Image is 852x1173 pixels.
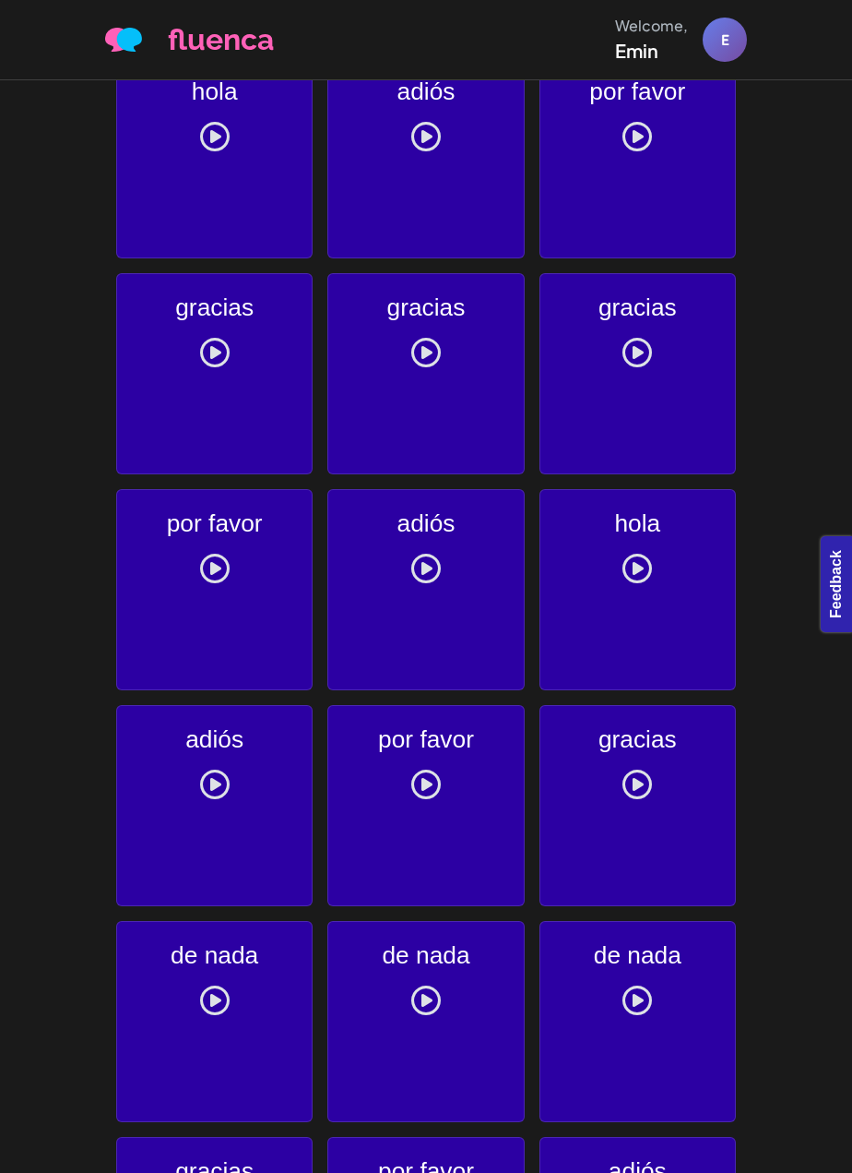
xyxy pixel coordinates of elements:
h3: adiós [328,78,523,107]
div: Welcome, [615,15,688,37]
div: Emin [615,37,688,65]
div: E [703,18,747,62]
h3: de nada [540,941,735,971]
h3: gracias [328,293,523,323]
h3: de nada [328,941,523,971]
h3: gracias [117,293,312,323]
h3: por favor [117,509,312,539]
span: fluenca [168,18,274,62]
h3: por favor [540,78,735,107]
h3: adiós [328,509,523,539]
iframe: Ybug feedback widget [815,533,852,641]
h3: hola [540,509,735,539]
button: Feedback [9,6,105,37]
h3: gracias [540,725,735,755]
h3: gracias [540,293,735,323]
h3: adiós [117,725,312,755]
h3: por favor [328,725,523,755]
h3: de nada [117,941,312,971]
h3: hola [117,78,312,107]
